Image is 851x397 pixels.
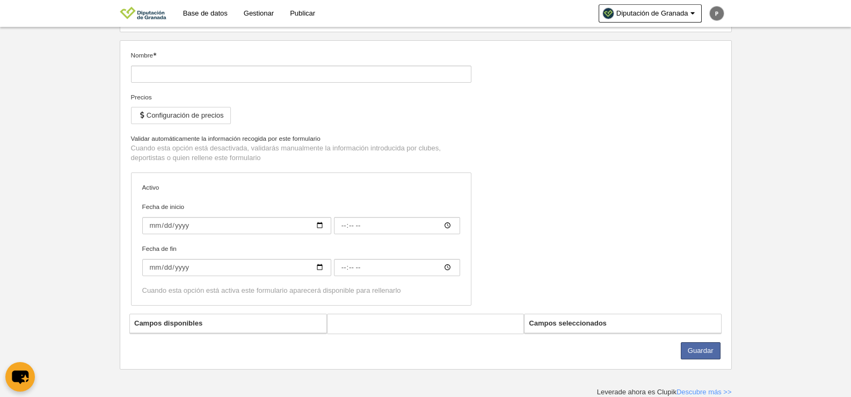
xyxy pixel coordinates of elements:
button: Guardar [681,342,721,359]
span: Diputación de Granada [616,8,688,19]
th: Campos seleccionados [525,314,721,333]
a: Descubre más >> [677,388,732,396]
input: Fecha de inicio [334,217,460,234]
th: Campos disponibles [130,314,326,333]
input: Fecha de inicio [142,217,331,234]
div: Cuando esta opción está activa este formulario aparecerá disponible para rellenarlo [142,286,460,295]
img: Diputación de Granada [120,6,166,19]
label: Activo [142,183,460,192]
img: c2l6ZT0zMHgzMCZmcz05JnRleHQ9UCZiZz03NTc1NzU%3D.png [710,6,724,20]
button: chat-button [5,362,35,392]
label: Validar automáticamente la información recogida por este formulario [131,134,471,143]
label: Fecha de fin [142,244,460,276]
p: Cuando esta opción está desactivada, validarás manualmente la información introducida por clubes,... [131,143,471,163]
div: Precios [131,92,471,102]
a: Diputación de Granada [599,4,702,23]
label: Fecha de inicio [142,202,460,234]
label: Nombre [131,50,471,83]
button: Configuración de precios [131,107,231,124]
img: Oa6SvBRBA39l.30x30.jpg [603,8,614,19]
input: Fecha de fin [334,259,460,276]
input: Fecha de fin [142,259,331,276]
input: Nombre [131,66,471,83]
div: Leverade ahora es Clupik [597,387,732,397]
i: Obligatorio [153,53,156,56]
